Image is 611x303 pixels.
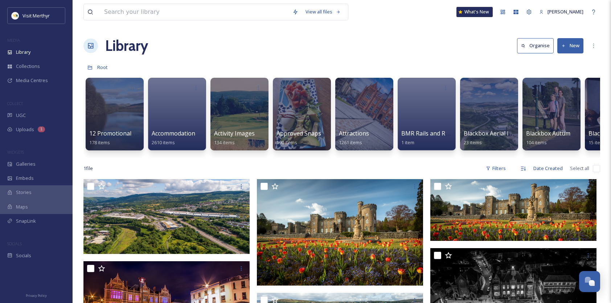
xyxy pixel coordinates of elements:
[89,139,110,146] span: 178 items
[22,12,50,19] span: Visit Merthyr
[26,293,47,298] span: Privacy Policy
[7,37,20,43] span: MEDIA
[557,38,583,53] button: New
[276,129,349,137] span: Approved Snapsea Images
[214,129,255,137] span: Activity Images
[302,5,344,19] a: View all files
[12,12,19,19] img: download.jpeg
[83,165,93,172] span: 1 file
[26,291,47,299] a: Privacy Policy
[339,130,369,146] a: Attractions1261 items
[16,203,28,210] span: Maps
[97,63,108,72] a: Root
[152,139,175,146] span: 2610 items
[16,63,40,70] span: Collections
[464,129,600,137] span: Blackbox Aerial Images - All MLA Use internal only
[7,149,24,155] span: WIDGETS
[257,179,423,285] img: BBM-1352-0051-HDR-2.jpg
[83,179,250,254] img: BBM-1419-0357-HDRe.jpg
[16,175,34,182] span: Embeds
[589,139,607,146] span: 15 items
[430,179,596,241] img: BBM-1352-0051-HDR.jpg
[464,139,482,146] span: 23 items
[401,129,504,137] span: BMR Rails and Rambles HAYWALKING
[276,130,349,146] a: Approved Snapsea Images190 items
[530,161,566,175] div: Date Created
[339,129,369,137] span: Attractions
[89,129,151,137] span: 12 Promotional Videos
[214,139,235,146] span: 134 items
[7,101,23,106] span: COLLECT
[152,129,195,137] span: Accommodation
[16,161,36,167] span: Galleries
[105,35,148,57] a: Library
[16,126,34,133] span: Uploads
[517,38,554,53] button: Organise
[276,139,297,146] span: 190 items
[548,8,583,15] span: [PERSON_NAME]
[101,4,289,20] input: Search your library
[16,252,31,259] span: Socials
[401,139,414,146] span: 1 item
[152,130,195,146] a: Accommodation2610 items
[536,5,587,19] a: [PERSON_NAME]
[570,165,589,172] span: Select all
[7,241,22,246] span: SOCIALS
[401,130,504,146] a: BMR Rails and Rambles HAYWALKING1 item
[16,49,30,56] span: Library
[16,218,36,225] span: SnapLink
[579,271,600,292] button: Open Chat
[16,77,48,84] span: Media Centres
[526,139,547,146] span: 104 items
[38,126,45,132] div: 1
[482,161,509,175] div: Filters
[464,130,600,146] a: Blackbox Aerial Images - All MLA Use internal only23 items
[89,130,151,146] a: 12 Promotional Videos178 items
[16,112,26,119] span: UGC
[456,7,493,17] a: What's New
[339,139,362,146] span: 1261 items
[97,64,108,70] span: Root
[16,189,32,196] span: Stories
[214,130,255,146] a: Activity Images134 items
